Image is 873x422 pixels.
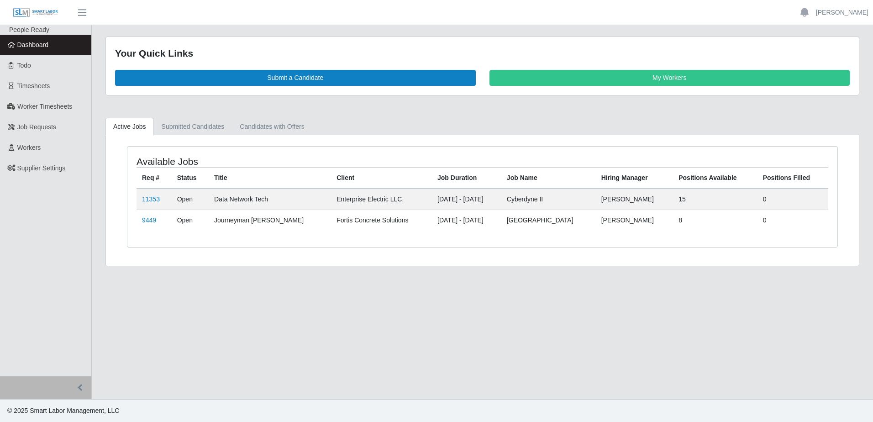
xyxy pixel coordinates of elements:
[9,26,49,33] span: People Ready
[17,41,49,48] span: Dashboard
[757,167,828,189] th: Positions Filled
[673,210,757,231] td: 8
[142,195,160,203] a: 11353
[331,167,432,189] th: Client
[501,167,596,189] th: Job Name
[17,82,50,90] span: Timesheets
[172,189,209,210] td: Open
[13,8,58,18] img: SLM Logo
[757,210,828,231] td: 0
[137,156,417,167] h4: Available Jobs
[209,189,331,210] td: Data Network Tech
[209,167,331,189] th: Title
[489,70,850,86] a: My Workers
[17,103,72,110] span: Worker Timesheets
[172,167,209,189] th: Status
[673,167,757,189] th: Positions Available
[209,210,331,231] td: Journeyman [PERSON_NAME]
[596,189,673,210] td: [PERSON_NAME]
[432,189,501,210] td: [DATE] - [DATE]
[432,210,501,231] td: [DATE] - [DATE]
[17,144,41,151] span: Workers
[816,8,868,17] a: [PERSON_NAME]
[115,46,850,61] div: Your Quick Links
[142,216,156,224] a: 9449
[331,189,432,210] td: Enterprise Electric LLC.
[105,118,154,136] a: Active Jobs
[115,70,476,86] a: Submit a Candidate
[501,189,596,210] td: Cyberdyne II
[331,210,432,231] td: Fortis Concrete Solutions
[501,210,596,231] td: [GEOGRAPHIC_DATA]
[232,118,312,136] a: Candidates with Offers
[17,123,57,131] span: Job Requests
[172,210,209,231] td: Open
[17,164,66,172] span: Supplier Settings
[432,167,501,189] th: Job Duration
[7,407,119,414] span: © 2025 Smart Labor Management, LLC
[137,167,172,189] th: Req #
[596,167,673,189] th: Hiring Manager
[757,189,828,210] td: 0
[17,62,31,69] span: Todo
[596,210,673,231] td: [PERSON_NAME]
[154,118,232,136] a: Submitted Candidates
[673,189,757,210] td: 15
